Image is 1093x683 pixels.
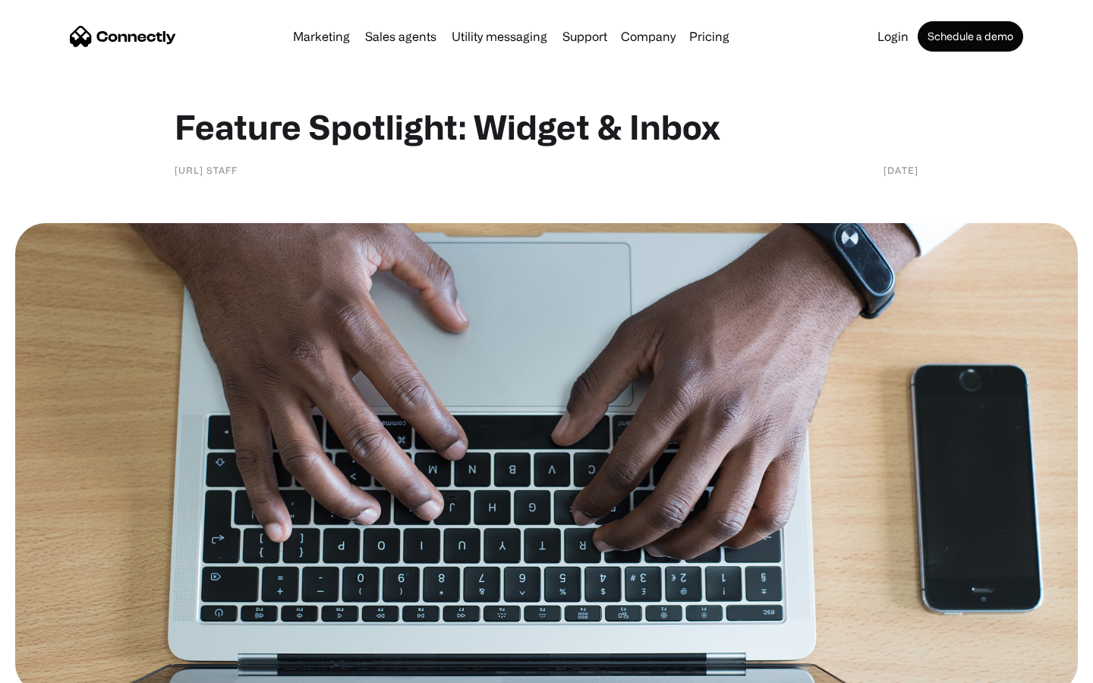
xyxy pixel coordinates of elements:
div: [URL] staff [175,162,238,178]
div: [DATE] [884,162,918,178]
ul: Language list [30,656,91,678]
a: Schedule a demo [918,21,1023,52]
a: Sales agents [359,30,443,42]
h1: Feature Spotlight: Widget & Inbox [175,106,918,147]
a: Utility messaging [446,30,553,42]
a: Marketing [287,30,356,42]
aside: Language selected: English [15,656,91,678]
a: Login [871,30,915,42]
a: Pricing [683,30,735,42]
a: Support [556,30,613,42]
div: Company [621,26,676,47]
